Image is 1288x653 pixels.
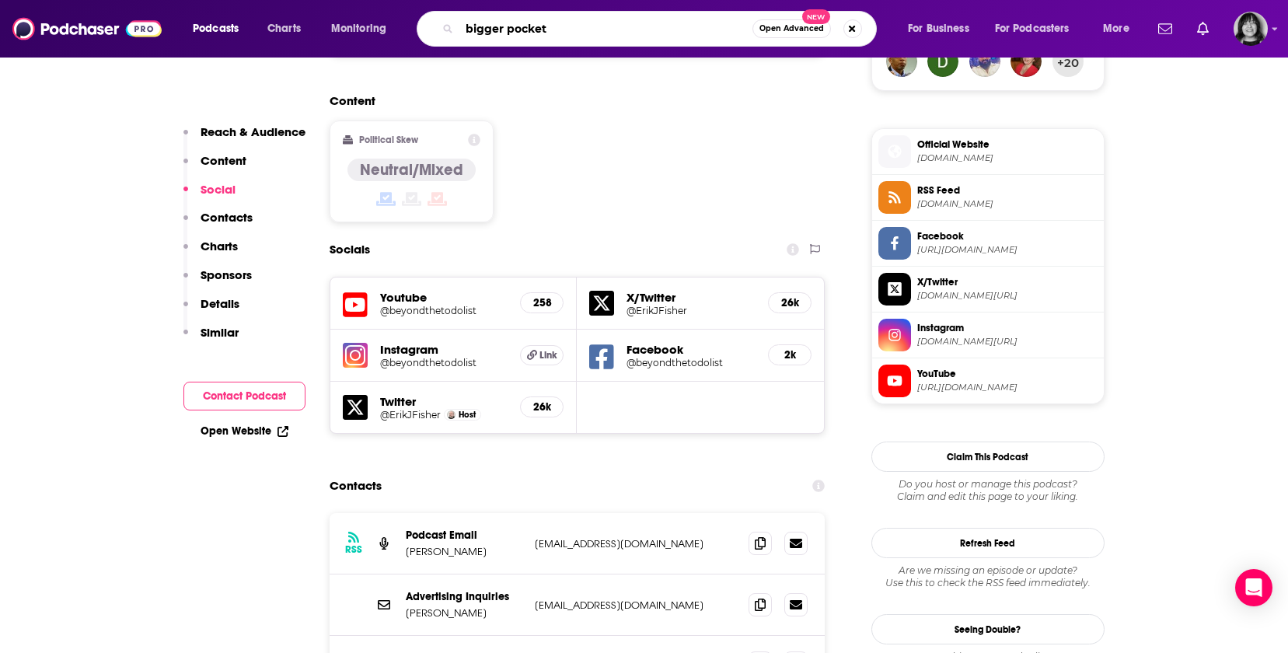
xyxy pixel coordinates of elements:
[917,183,1098,197] span: RSS Feed
[183,210,253,239] button: Contacts
[345,543,362,556] h3: RSS
[1103,18,1129,40] span: More
[533,296,550,309] h5: 258
[917,290,1098,302] span: twitter.com/ErikJFisher
[908,18,969,40] span: For Business
[459,410,476,420] span: Host
[267,18,301,40] span: Charts
[897,16,989,41] button: open menu
[201,182,236,197] p: Social
[201,153,246,168] p: Content
[985,16,1092,41] button: open menu
[917,321,1098,335] span: Instagram
[627,357,756,368] a: @beyondthetodolist
[183,267,252,296] button: Sponsors
[257,16,310,41] a: Charts
[1152,16,1178,42] a: Show notifications dropdown
[447,410,456,419] img: Erik Fisher
[917,336,1098,347] span: instagram.com/beyondthetodolist
[183,239,238,267] button: Charts
[878,181,1098,214] a: RSS Feed[DOMAIN_NAME]
[380,409,441,421] a: @ErikJFisher
[969,46,1000,77] img: kishore_vemula
[331,18,386,40] span: Monitoring
[380,305,508,316] h5: @beyondthetodolist
[380,342,508,357] h5: Instagram
[12,14,162,44] img: Podchaser - Follow, Share and Rate Podcasts
[752,19,831,38] button: Open AdvancedNew
[201,239,238,253] p: Charts
[406,590,522,603] p: Advertising Inquiries
[535,599,737,612] p: [EMAIL_ADDRESS][DOMAIN_NAME]
[330,471,382,501] h2: Contacts
[917,367,1098,381] span: YouTube
[520,345,564,365] a: Link
[1234,12,1268,46] button: Show profile menu
[759,25,824,33] span: Open Advanced
[627,290,756,305] h5: X/Twitter
[183,296,239,325] button: Details
[627,305,756,316] a: @ErikJFisher
[871,478,1105,503] div: Claim and edit this page to your liking.
[871,614,1105,644] a: Seeing Double?
[406,529,522,542] p: Podcast Email
[1234,12,1268,46] img: User Profile
[183,153,246,182] button: Content
[871,564,1105,589] div: Are we missing an episode or update? Use this to check the RSS feed immediately.
[380,394,508,409] h5: Twitter
[917,198,1098,210] span: rss.art19.com
[871,442,1105,472] button: Claim This Podcast
[183,382,305,410] button: Contact Podcast
[917,382,1098,393] span: https://www.youtube.com/@beyondthetodolist
[917,244,1098,256] span: https://www.facebook.com/beyondthetodolist
[917,138,1098,152] span: Official Website
[380,357,508,368] a: @beyondthetodolist
[201,325,239,340] p: Similar
[533,400,550,414] h5: 26k
[917,275,1098,289] span: X/Twitter
[917,229,1098,243] span: Facebook
[627,342,756,357] h5: Facebook
[886,46,917,77] img: franciswade
[871,478,1105,491] span: Do you host or manage this podcast?
[535,537,737,550] p: [EMAIL_ADDRESS][DOMAIN_NAME]
[1235,569,1272,606] div: Open Intercom Messenger
[406,545,522,558] p: [PERSON_NAME]
[330,93,813,108] h2: Content
[201,424,288,438] a: Open Website
[878,273,1098,306] a: X/Twitter[DOMAIN_NAME][URL]
[927,46,958,77] img: cutediny
[431,11,892,47] div: Search podcasts, credits, & more...
[360,160,463,180] h4: Neutral/Mixed
[871,528,1105,558] button: Refresh Feed
[802,9,830,24] span: New
[1092,16,1149,41] button: open menu
[878,135,1098,168] a: Official Website[DOMAIN_NAME]
[917,152,1098,164] span: art19.com
[320,16,407,41] button: open menu
[878,227,1098,260] a: Facebook[URL][DOMAIN_NAME]
[781,348,798,361] h5: 2k
[1234,12,1268,46] span: Logged in as parkdalepublicity1
[878,319,1098,351] a: Instagram[DOMAIN_NAME][URL]
[201,124,305,139] p: Reach & Audience
[406,606,522,620] p: [PERSON_NAME]
[201,296,239,311] p: Details
[183,182,236,211] button: Social
[1191,16,1215,42] a: Show notifications dropdown
[459,16,752,41] input: Search podcasts, credits, & more...
[781,296,798,309] h5: 26k
[1011,46,1042,77] img: lauramcclellan
[878,365,1098,397] a: YouTube[URL][DOMAIN_NAME]
[343,343,368,368] img: iconImage
[330,235,370,264] h2: Socials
